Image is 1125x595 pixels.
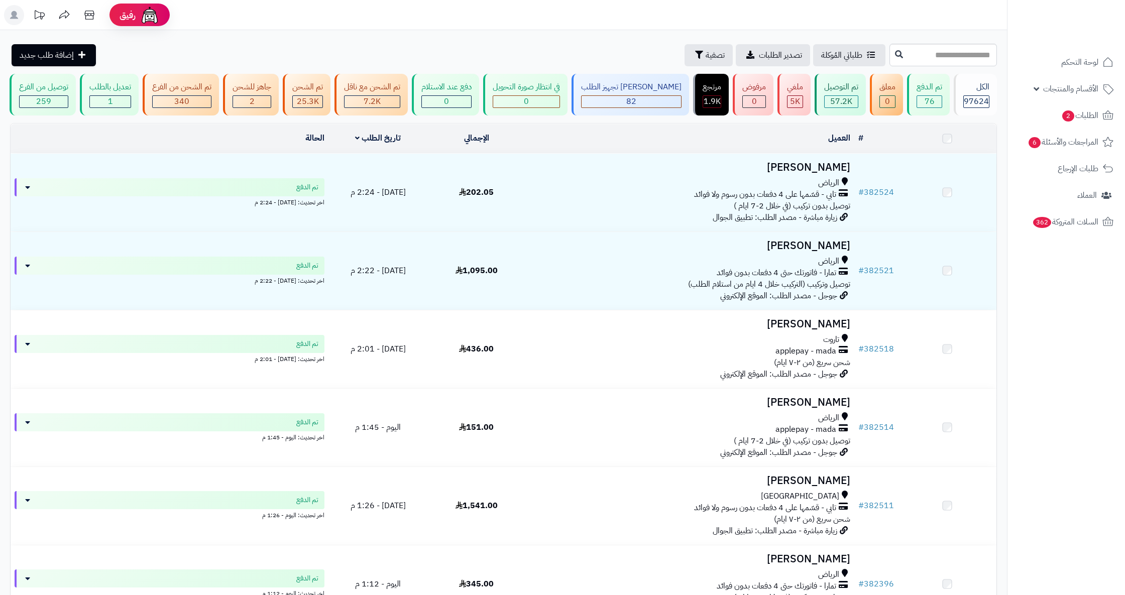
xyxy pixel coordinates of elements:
[818,177,839,189] span: الرياض
[90,96,131,107] div: 1
[952,74,999,115] a: الكل97624
[233,81,271,93] div: جاهز للشحن
[524,95,529,107] span: 0
[89,81,131,93] div: تعديل بالطلب
[296,261,318,271] span: تم الدفع
[493,81,560,93] div: في انتظار صورة التحويل
[351,343,406,355] span: [DATE] - 2:01 م
[858,578,894,590] a: #382396
[296,573,318,583] span: تم الدفع
[481,74,570,115] a: في انتظار صورة التحويل 0
[858,186,894,198] a: #382524
[828,132,850,144] a: العميل
[858,265,894,277] a: #382521
[1014,130,1119,154] a: المراجعات والأسئلة6
[78,74,141,115] a: تعديل بالطلب 1
[1033,217,1051,228] span: 362
[858,265,864,277] span: #
[20,49,74,61] span: إضافة طلب جديد
[19,81,68,93] div: توصيل من الفرع
[824,81,858,93] div: تم التوصيل
[1061,108,1098,123] span: الطلبات
[787,81,803,93] div: ملغي
[141,74,221,115] a: تم الشحن من الفرع 340
[221,74,281,115] a: جاهز للشحن 2
[752,95,757,107] span: 0
[825,96,858,107] div: 57239
[685,44,733,66] button: تصفية
[15,196,324,207] div: اخر تحديث: [DATE] - 2:24 م
[152,81,211,93] div: تم الشحن من الفرع
[297,95,319,107] span: 25.3K
[858,500,864,512] span: #
[15,509,324,520] div: اخر تحديث: اليوم - 1:26 م
[734,200,850,212] span: توصيل بدون تركيب (في خلال 2-7 ايام )
[917,96,942,107] div: 76
[713,211,837,223] span: زيارة مباشرة - مصدر الطلب: تطبيق الجوال
[355,578,401,590] span: اليوم - 1:12 م
[742,81,766,93] div: مرفوض
[20,96,68,107] div: 259
[1032,215,1098,229] span: السلات المتروكة
[818,569,839,580] span: الرياض
[530,553,850,565] h3: [PERSON_NAME]
[351,265,406,277] span: [DATE] - 2:22 م
[530,397,850,408] h3: [PERSON_NAME]
[1028,135,1098,149] span: المراجعات والأسئلة
[1014,210,1119,234] a: السلات المتروكة362
[720,290,837,302] span: جوجل - مصدر الطلب: الموقع الإلكتروني
[1014,50,1119,74] a: لوحة التحكم
[233,96,271,107] div: 2
[717,580,836,592] span: تمارا - فاتورتك حتى 4 دفعات بدون فوائد
[1014,103,1119,128] a: الطلبات2
[774,513,850,525] span: شحن سريع (من ٢-٧ ايام)
[963,81,989,93] div: الكل
[459,421,494,433] span: 151.00
[464,132,489,144] a: الإجمالي
[858,421,894,433] a: #382514
[459,578,494,590] span: 345.00
[296,495,318,505] span: تم الدفع
[736,44,810,66] a: تصدير الطلبات
[530,318,850,330] h3: [PERSON_NAME]
[688,278,850,290] span: توصيل وتركيب (التركيب خلال 4 ايام من استلام الطلب)
[858,500,894,512] a: #382511
[694,502,836,514] span: تابي - قسّمها على 4 دفعات بدون رسوم ولا فوائد
[704,95,721,107] span: 1.9K
[775,74,813,115] a: ملغي 5K
[1062,110,1075,122] span: 2
[296,417,318,427] span: تم الدفع
[27,5,52,28] a: تحديثات المنصة
[858,421,864,433] span: #
[706,49,725,61] span: تصفية
[12,44,96,66] a: إضافة طلب جديد
[281,74,332,115] a: تم الشحن 25.3K
[830,95,852,107] span: 57.2K
[140,5,160,25] img: ai-face.png
[570,74,691,115] a: [PERSON_NAME] تجهيز الطلب 82
[444,95,449,107] span: 0
[880,96,895,107] div: 0
[174,95,189,107] span: 340
[456,500,498,512] span: 1,541.00
[364,95,381,107] span: 7.2K
[818,412,839,424] span: الرياض
[422,96,471,107] div: 0
[421,81,472,93] div: دفع عند الاستلام
[456,265,498,277] span: 1,095.00
[36,95,51,107] span: 259
[703,96,721,107] div: 1856
[530,162,850,173] h3: [PERSON_NAME]
[530,240,850,252] h3: [PERSON_NAME]
[775,345,836,357] span: applepay - mada
[818,256,839,267] span: الرياض
[410,74,481,115] a: دفع عند الاستلام 0
[459,343,494,355] span: 436.00
[459,186,494,198] span: 202.05
[717,267,836,279] span: تمارا - فاتورتك حتى 4 دفعات بدون فوائد
[813,44,885,66] a: طلباتي المُوكلة
[823,334,839,345] span: تاروت
[743,96,765,107] div: 0
[1058,162,1098,176] span: طلبات الإرجاع
[296,182,318,192] span: تم الدفع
